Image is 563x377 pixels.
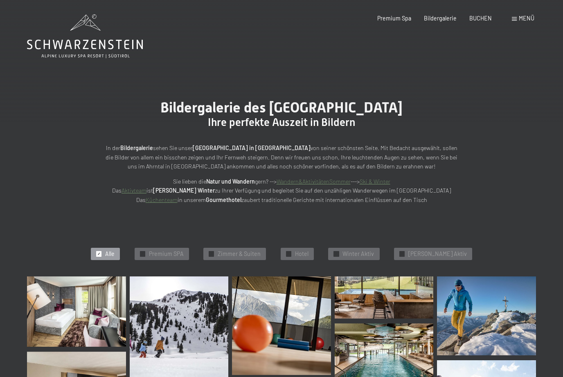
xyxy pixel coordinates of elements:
span: ✓ [97,251,101,256]
strong: [GEOGRAPHIC_DATA] in [GEOGRAPHIC_DATA] [193,144,311,151]
span: ✓ [335,251,338,256]
span: Bildergalerie des [GEOGRAPHIC_DATA] [160,99,403,116]
img: Bildergalerie [27,276,126,347]
span: Winter Aktiv [342,250,374,258]
span: Ihre perfekte Auszeit in Bildern [208,116,355,128]
span: ✓ [287,251,290,256]
a: Bildergalerie [424,15,457,22]
a: Premium Spa [377,15,411,22]
span: ✓ [400,251,403,256]
span: ✓ [210,251,213,256]
span: Menü [519,15,534,22]
img: Wellnesshotels - Sky Bar - Sky Lounge - Sky Pool - Südtirol [335,276,434,319]
strong: Bildergalerie [120,144,153,151]
span: Premium SPA [149,250,184,258]
span: Zimmer & Suiten [218,250,261,258]
img: Bildergalerie [437,276,536,355]
a: Aktivteam [122,187,146,194]
a: Ski & Winter [360,178,390,185]
strong: Gourmethotel [206,196,241,203]
a: BUCHEN [469,15,492,22]
strong: Natur und Wandern [206,178,255,185]
img: Wellnesshotels - Fitness - Sport - Gymnastik [232,276,331,375]
a: Küchenteam [146,196,178,203]
p: In der sehen Sie unser von seiner schönsten Seite. Mit Bedacht ausgewählt, sollen die Bilder von ... [101,144,462,171]
a: Wandern&AktivitätenSommer [277,178,351,185]
span: Hotel [295,250,309,258]
strong: [PERSON_NAME] Winter [153,187,215,194]
span: ✓ [141,251,144,256]
p: Sie lieben die gern? --> ---> Das ist zu Ihrer Verfügung und begleitet Sie auf den unzähligen Wan... [101,177,462,205]
span: Alle [105,250,115,258]
span: [PERSON_NAME] Aktiv [408,250,467,258]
